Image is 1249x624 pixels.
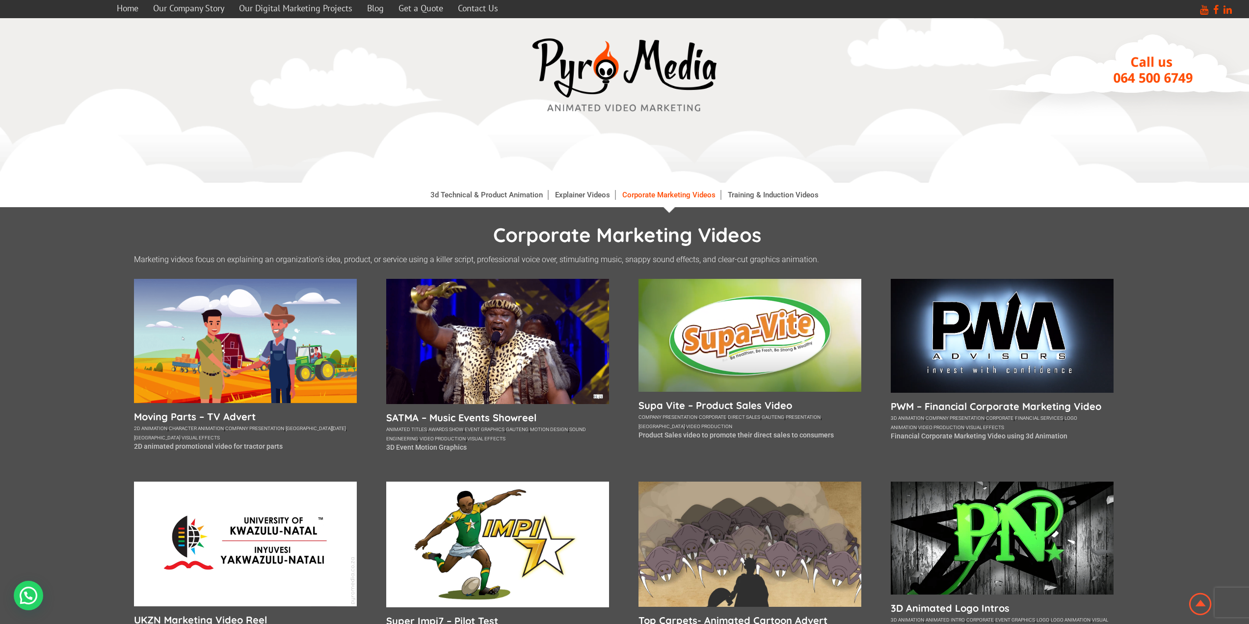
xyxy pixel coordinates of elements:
[134,410,357,423] a: Moving Parts – TV Advert
[467,436,505,441] a: visual effects
[891,400,1114,412] a: PWM – Financial Corporate Marketing Video
[286,426,345,431] a: [GEOGRAPHIC_DATA][DATE]
[139,222,1116,247] h1: Corporate Marketing Videos
[225,426,284,431] a: company presentation
[550,190,615,200] a: Explainer Videos
[506,427,529,432] a: gauteng
[169,426,224,431] a: character animation
[420,436,466,441] a: video production
[425,190,548,200] a: 3d Technical & Product Animation
[926,415,984,421] a: company presentation
[995,617,1035,623] a: event graphics
[134,255,1116,264] p: Marketing videos focus on explaining an organization’s idea, product, or service using a killer s...
[891,415,1077,430] a: logo animation
[926,617,965,623] a: animated intro
[966,617,994,623] a: corporate
[182,435,220,440] a: visual effects
[386,424,609,442] div: , , , , , , ,
[699,414,726,420] a: corporate
[891,432,1114,440] p: Financial Corporate Marketing Video using 3d Animation
[386,411,609,424] a: SATMA – Music Events Showreel
[428,427,463,432] a: awards show
[966,425,1004,430] a: visual effects
[686,424,732,429] a: video production
[527,33,723,118] img: video marketing media company westville durban logo
[762,414,784,420] a: gauteng
[638,424,685,429] a: [GEOGRAPHIC_DATA]
[728,414,760,420] a: direct sales
[134,435,180,440] a: [GEOGRAPHIC_DATA]
[617,190,721,200] a: Corporate Marketing Videos
[530,427,568,432] a: motion design
[1051,617,1090,623] a: logo animation
[723,190,824,200] a: Training & Induction Videos
[386,427,427,432] a: animated titles
[1187,591,1214,617] img: Animation Studio South Africa
[638,414,697,420] a: company presentation
[638,399,861,411] a: Supa Vite – Product Sales Video
[134,426,167,431] a: 2d animation
[638,431,861,439] p: Product Sales video to promote their direct sales to consumers
[986,415,1013,421] a: corporate
[891,602,1114,614] a: 3D Animated Logo Intros
[638,411,861,430] div: , , , , , ,
[527,33,723,120] a: video marketing media company westville durban logo
[891,617,924,623] a: 3d animation
[1036,617,1049,623] a: logo
[134,442,357,450] p: 2D animated promotional video for tractor parts
[386,443,609,451] p: 3D Event Motion Graphics
[891,415,924,421] a: 3d animation
[134,423,357,441] div: , , , , ,
[465,427,505,432] a: event graphics
[1015,415,1063,421] a: financial services
[918,425,964,430] a: video production
[786,414,821,420] a: presentation
[891,412,1114,431] div: , , , , , ,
